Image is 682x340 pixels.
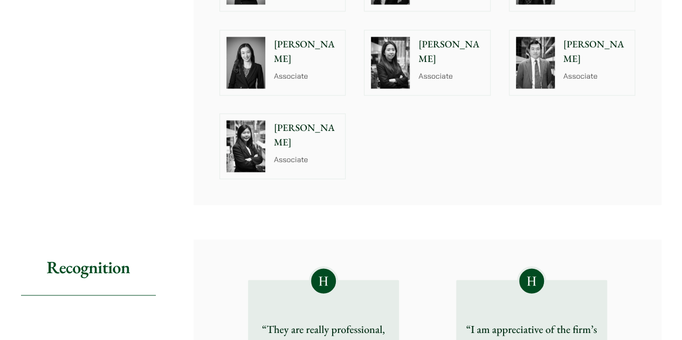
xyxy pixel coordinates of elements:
a: [PERSON_NAME] Associate [364,30,491,95]
a: [PERSON_NAME] Associate [219,113,346,179]
p: [PERSON_NAME] [274,120,339,149]
a: [PERSON_NAME] Associate [509,30,636,95]
p: [PERSON_NAME] [418,37,484,66]
p: [PERSON_NAME] [274,37,339,66]
p: Associate [418,70,484,81]
p: Associate [274,154,339,165]
h2: Recognition [21,239,156,295]
p: Associate [563,70,629,81]
a: [PERSON_NAME] Associate [219,30,346,95]
p: [PERSON_NAME] [563,37,629,66]
p: Associate [274,70,339,81]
